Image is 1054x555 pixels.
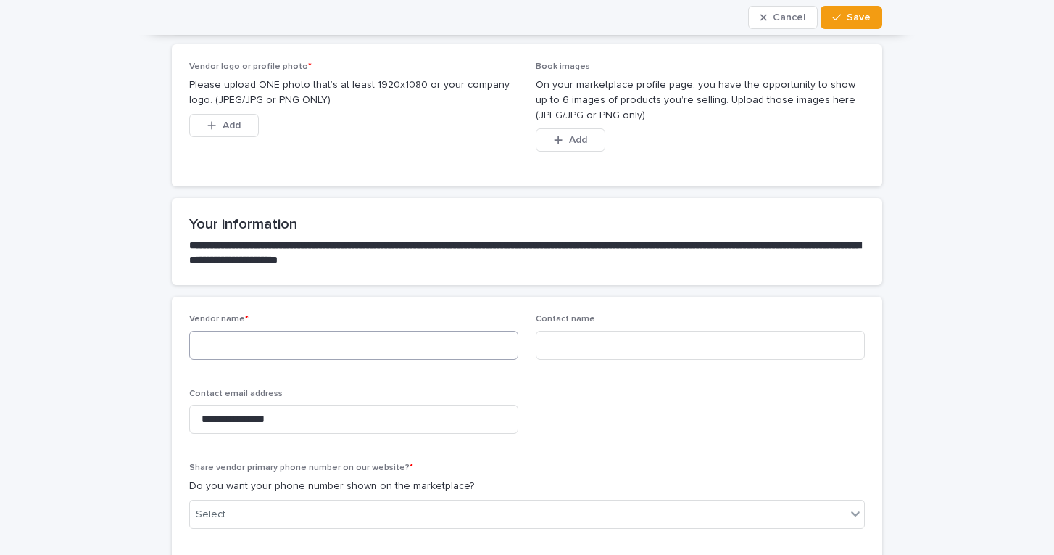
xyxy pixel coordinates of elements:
span: Add [223,120,241,131]
button: Cancel [748,6,818,29]
span: Share vendor primary phone number on our website? [189,464,413,472]
span: Contact email address [189,390,283,398]
button: Save [821,6,882,29]
span: Add [569,135,587,145]
span: Vendor name [189,315,249,324]
span: Save [847,12,871,22]
h2: Your information [189,215,865,233]
button: Add [536,128,605,152]
span: Book images [536,62,590,71]
p: On your marketplace profile page, you have the opportunity to show up to 6 images of products you... [536,78,865,123]
button: Add [189,114,259,137]
div: Select... [196,507,232,522]
span: Contact name [536,315,595,324]
p: Do you want your phone number shown on the marketplace? [189,479,865,494]
span: Cancel [773,12,805,22]
span: Vendor logo or profile photo [189,62,312,71]
p: Please upload ONE photo that’s at least 1920x1080 or your company logo. (JPEG/JPG or PNG ONLY) [189,78,518,108]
